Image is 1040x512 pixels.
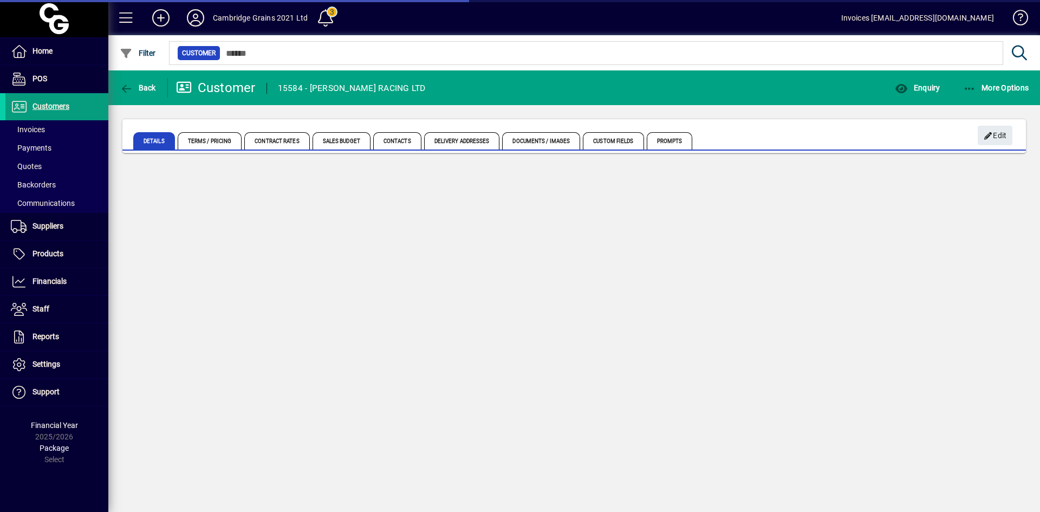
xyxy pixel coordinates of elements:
[373,132,421,150] span: Contacts
[424,132,500,150] span: Delivery Addresses
[120,83,156,92] span: Back
[40,444,69,452] span: Package
[5,38,108,65] a: Home
[5,379,108,406] a: Support
[963,83,1029,92] span: More Options
[5,296,108,323] a: Staff
[5,120,108,139] a: Invoices
[32,222,63,230] span: Suppliers
[11,144,51,152] span: Payments
[5,66,108,93] a: POS
[144,8,178,28] button: Add
[117,78,159,98] button: Back
[895,83,940,92] span: Enquiry
[11,162,42,171] span: Quotes
[117,43,159,63] button: Filter
[108,78,168,98] app-page-header-button: Back
[841,9,994,27] div: Invoices [EMAIL_ADDRESS][DOMAIN_NAME]
[244,132,309,150] span: Contract Rates
[5,139,108,157] a: Payments
[31,421,78,430] span: Financial Year
[32,360,60,368] span: Settings
[278,80,426,97] div: 15584 - [PERSON_NAME] RACING LTD
[960,78,1032,98] button: More Options
[583,132,643,150] span: Custom Fields
[133,132,175,150] span: Details
[32,304,49,313] span: Staff
[11,125,45,134] span: Invoices
[32,74,47,83] span: POS
[313,132,370,150] span: Sales Budget
[647,132,693,150] span: Prompts
[32,332,59,341] span: Reports
[5,351,108,378] a: Settings
[178,132,242,150] span: Terms / Pricing
[5,213,108,240] a: Suppliers
[5,176,108,194] a: Backorders
[213,9,308,27] div: Cambridge Grains 2021 Ltd
[5,268,108,295] a: Financials
[32,249,63,258] span: Products
[32,47,53,55] span: Home
[5,194,108,212] a: Communications
[1005,2,1026,37] a: Knowledge Base
[11,199,75,208] span: Communications
[32,277,67,286] span: Financials
[32,102,69,111] span: Customers
[892,78,942,98] button: Enquiry
[984,127,1007,145] span: Edit
[502,132,580,150] span: Documents / Images
[5,241,108,268] a: Products
[5,157,108,176] a: Quotes
[978,126,1012,145] button: Edit
[182,48,216,59] span: Customer
[120,49,156,57] span: Filter
[5,323,108,351] a: Reports
[178,8,213,28] button: Profile
[11,180,56,189] span: Backorders
[176,79,256,96] div: Customer
[32,387,60,396] span: Support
